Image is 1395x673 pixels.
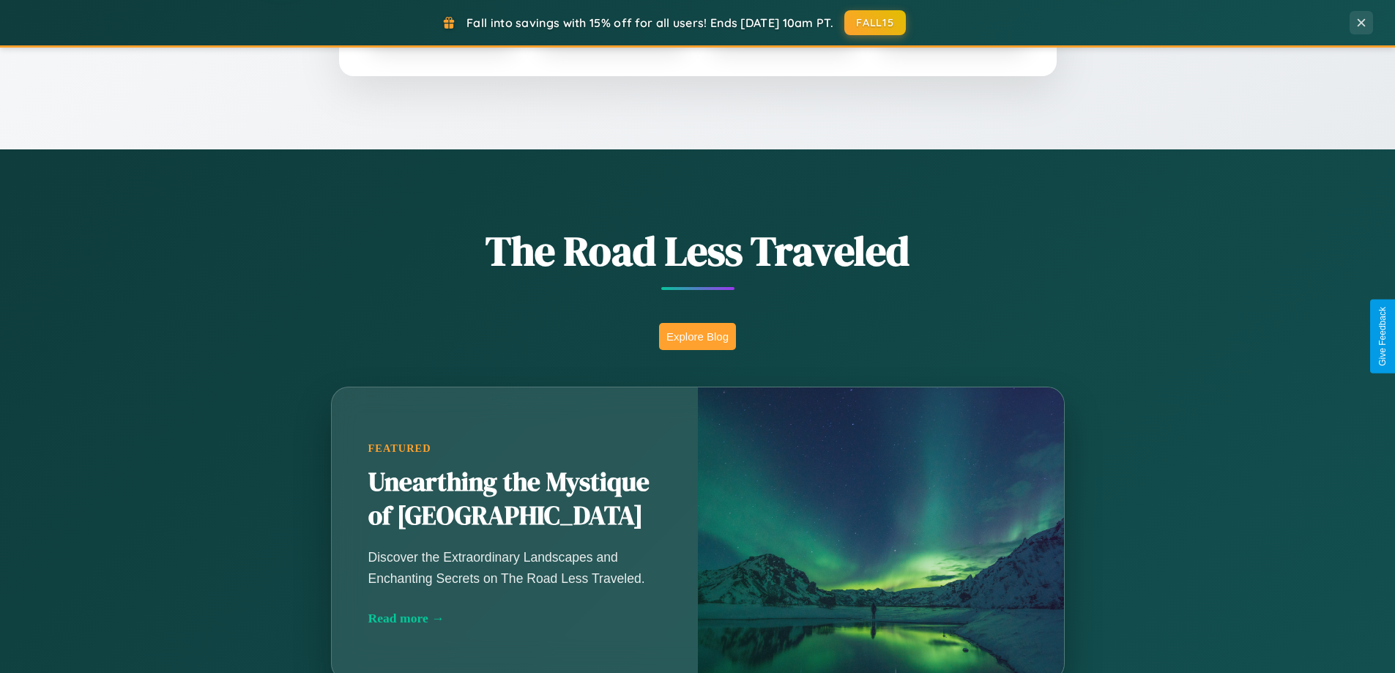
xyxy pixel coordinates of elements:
div: Read more → [368,611,661,626]
h2: Unearthing the Mystique of [GEOGRAPHIC_DATA] [368,466,661,533]
button: FALL15 [844,10,906,35]
div: Featured [368,442,661,455]
h1: The Road Less Traveled [258,223,1137,279]
p: Discover the Extraordinary Landscapes and Enchanting Secrets on The Road Less Traveled. [368,547,661,588]
button: Explore Blog [659,323,736,350]
div: Give Feedback [1377,307,1388,366]
span: Fall into savings with 15% off for all users! Ends [DATE] 10am PT. [466,15,833,30]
